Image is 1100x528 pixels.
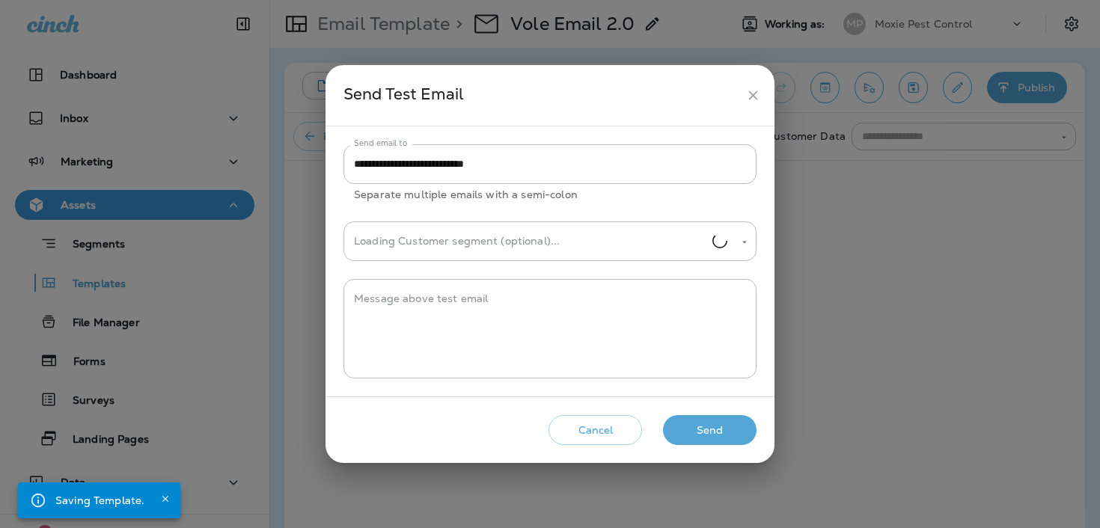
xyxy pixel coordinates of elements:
button: Close [156,490,174,508]
p: Separate multiple emails with a semi-colon [354,186,746,203]
div: Send Test Email [343,82,739,109]
button: close [739,82,767,109]
div: Saving Template. [55,487,144,514]
button: Cancel [549,415,642,446]
button: Open [738,236,751,249]
label: Send email to [354,138,407,149]
button: Send [663,415,757,446]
